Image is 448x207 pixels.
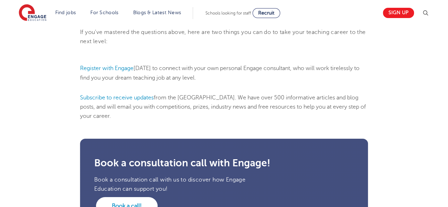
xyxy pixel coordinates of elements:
p: Book a consultation call with us to discover how Engage Education can support you! [94,175,271,194]
a: Find jobs [55,10,76,15]
img: Engage Education [19,4,46,22]
span: If you’ve mastered the questions above, here are two things you can do to take your teaching care... [80,29,365,45]
h3: Book a consultation call with Engage! [94,158,354,168]
span: [DATE] to connect with your own personal Engage consultant, who will work tirelessly to find you ... [80,65,359,81]
a: For Schools [90,10,118,15]
span: from the [GEOGRAPHIC_DATA]. We have over 500 informative articles and blog posts, and will email ... [80,94,366,120]
a: Sign up [383,8,414,18]
span: Schools looking for staff [205,11,251,16]
a: Register with Engage [80,65,134,71]
a: Recruit [253,8,280,18]
a: Subscribe to receive updates [80,94,154,101]
span: Recruit [258,10,274,16]
a: Blogs & Latest News [133,10,181,15]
